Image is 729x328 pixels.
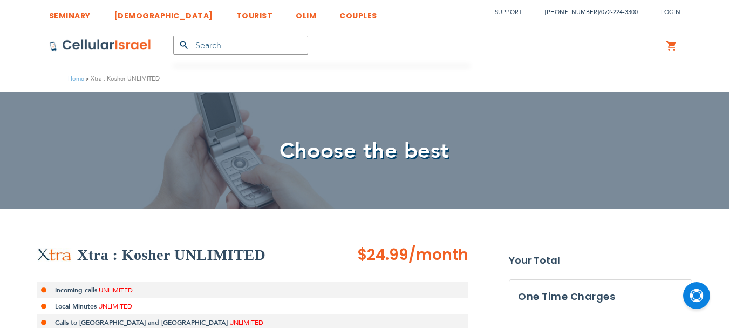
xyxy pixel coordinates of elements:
a: TOURIST [236,3,273,23]
img: Xtra : Kosher UNLIMITED [37,248,72,262]
a: OLIM [296,3,316,23]
a: [DEMOGRAPHIC_DATA] [114,3,213,23]
span: /month [408,244,468,266]
span: UNLIMITED [229,318,263,327]
a: [PHONE_NUMBER] [545,8,599,16]
img: Cellular Israel Logo [49,39,152,52]
a: 072-224-3300 [601,8,638,16]
span: UNLIMITED [98,302,132,311]
span: Login [661,8,680,16]
strong: Incoming calls [55,286,97,294]
span: UNLIMITED [99,286,133,294]
input: Search [173,36,308,55]
span: Choose the best [280,136,449,166]
strong: Calls to [GEOGRAPHIC_DATA] and [GEOGRAPHIC_DATA] [55,318,228,327]
span: $24.99 [357,244,408,265]
a: SEMINARY [49,3,91,23]
li: Xtra : Kosher UNLIMITED [84,73,160,84]
h3: One Time Charges [518,289,683,305]
strong: Your Total [509,252,692,269]
strong: Local Minutes [55,302,97,311]
h2: Xtra : Kosher UNLIMITED [77,244,265,266]
li: / [534,4,638,20]
a: Support [495,8,522,16]
a: COUPLES [339,3,377,23]
a: Home [68,75,84,83]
